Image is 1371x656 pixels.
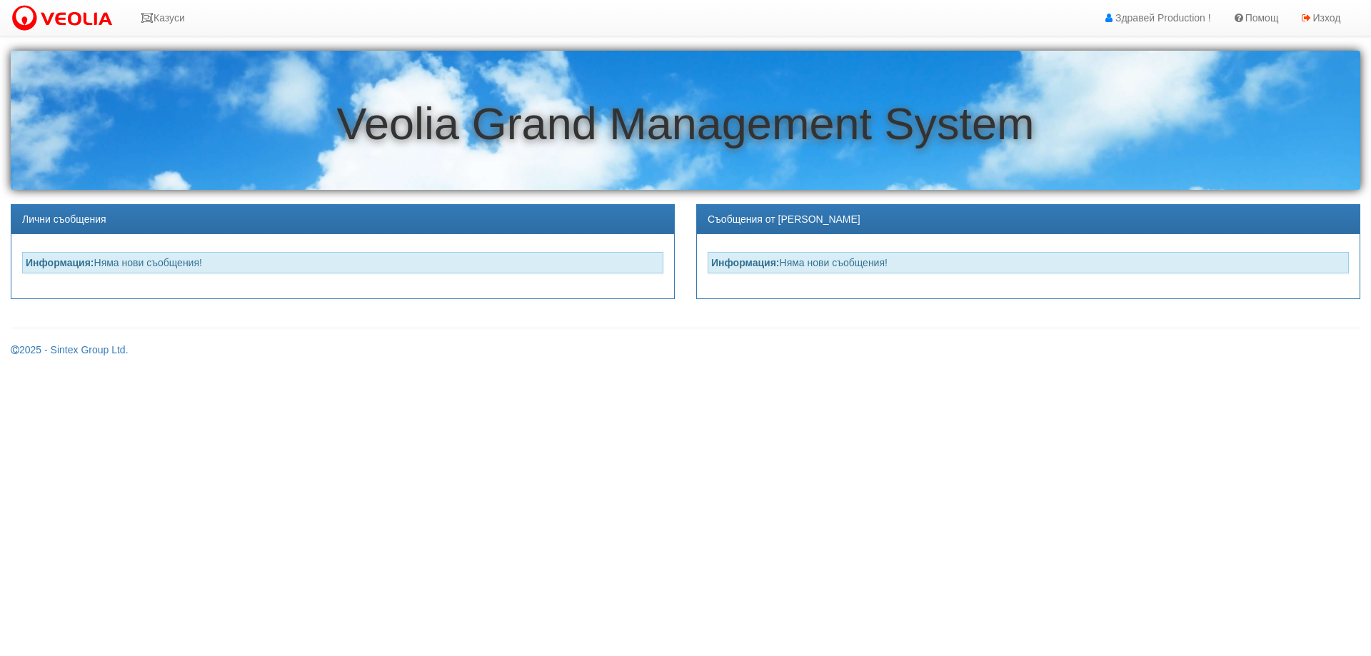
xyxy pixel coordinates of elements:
h1: Veolia Grand Management System [11,99,1360,148]
div: Лични съобщения [11,205,674,234]
div: Съобщения от [PERSON_NAME] [697,205,1360,234]
strong: Информация: [26,257,94,268]
a: 2025 - Sintex Group Ltd. [11,344,129,355]
strong: Информация: [711,257,780,268]
div: Няма нови съобщения! [22,252,663,273]
img: VeoliaLogo.png [11,4,119,34]
div: Няма нови съобщения! [708,252,1349,273]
